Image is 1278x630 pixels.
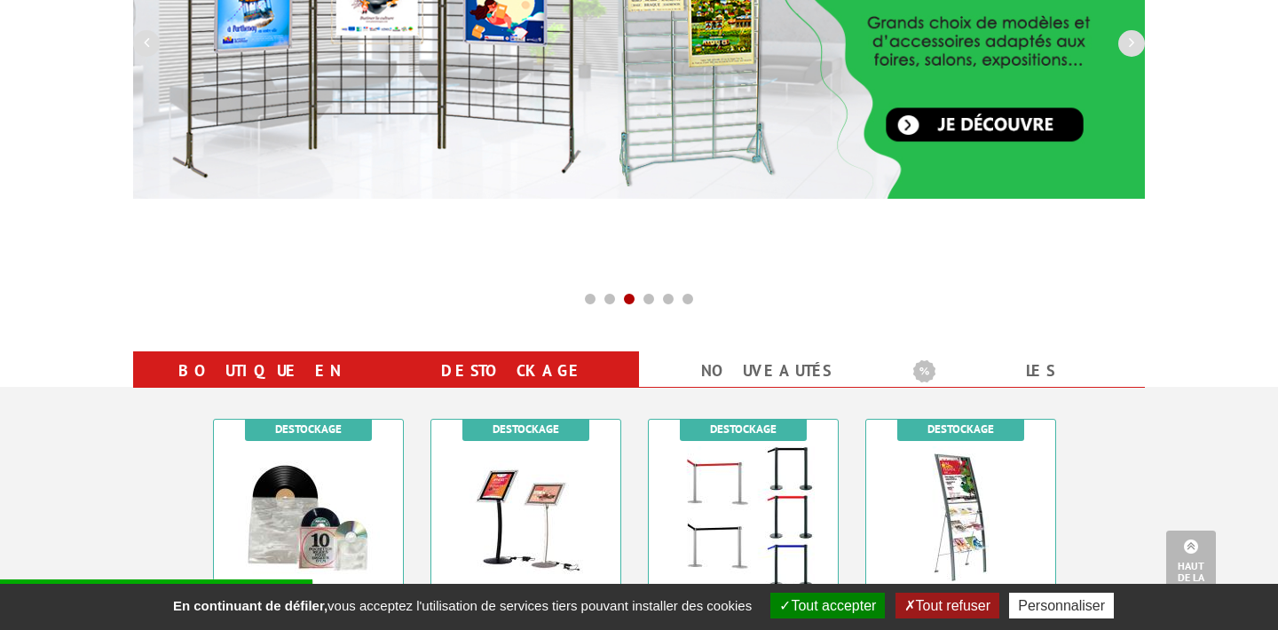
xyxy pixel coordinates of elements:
a: Les promotions [913,355,1124,419]
img: Pochettes de protection CD, 33 T & 45 T [238,446,380,588]
a: nouveautés [660,355,871,387]
a: Destockage [407,355,618,387]
img: Présentoir pour brochures design en forme d'arc avec 3 étagères [890,446,1032,588]
b: Les promotions [913,355,1135,390]
img: Porte-affiches A3 LED sur pied courbé 2 modèles disponibles [455,446,597,588]
b: Destockage [927,421,994,437]
button: Tout accepter [770,593,885,618]
img: POTELETS DE GUIDAGE SANGLE 2 METRES GRIS OU NOIRS EXTENSIBLEs [673,446,815,588]
a: Boutique en ligne [154,355,365,419]
button: Tout refuser [895,593,999,618]
button: Personnaliser (fenêtre modale) [1009,593,1114,618]
b: Destockage [275,421,342,437]
span: vous acceptez l'utilisation de services tiers pouvant installer des cookies [164,598,761,613]
b: Destockage [493,421,559,437]
a: Haut de la page [1166,531,1216,603]
b: Destockage [710,421,777,437]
